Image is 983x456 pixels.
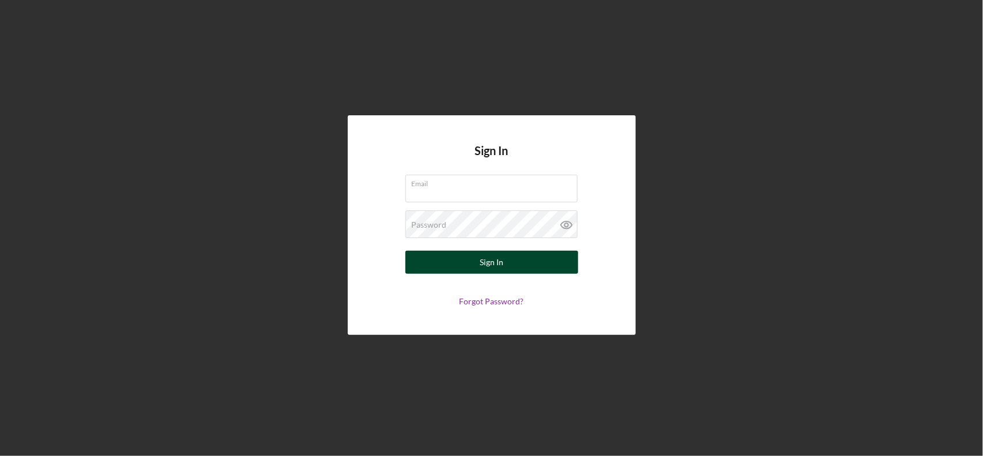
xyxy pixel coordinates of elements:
button: Sign In [405,251,578,274]
a: Forgot Password? [460,296,524,306]
label: Email [412,175,578,188]
label: Password [412,220,447,229]
h4: Sign In [475,144,508,175]
div: Sign In [480,251,503,274]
